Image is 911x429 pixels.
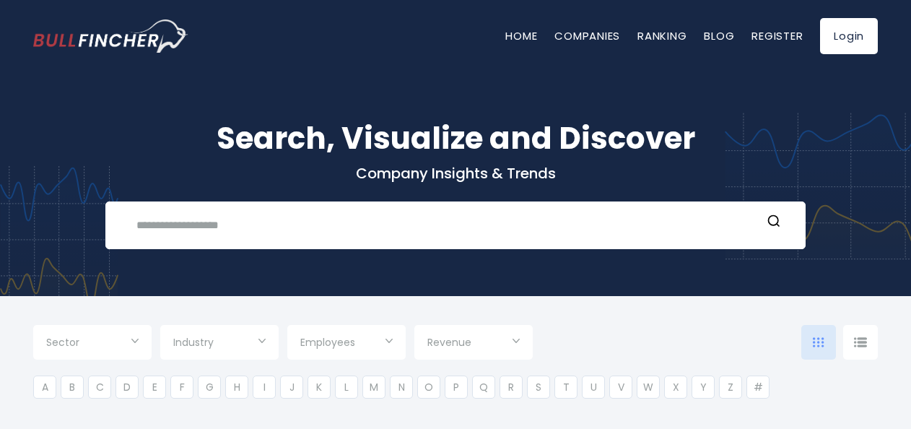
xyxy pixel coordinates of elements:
[500,376,523,399] li: R
[719,376,742,399] li: Z
[253,376,276,399] li: I
[300,336,355,349] span: Employees
[764,213,783,232] button: Search
[308,376,331,399] li: K
[88,376,111,399] li: C
[46,331,139,357] input: Selection
[33,116,878,161] h1: Search, Visualize and Discover
[427,336,471,349] span: Revenue
[115,376,139,399] li: D
[390,376,413,399] li: N
[173,331,266,357] input: Selection
[335,376,358,399] li: L
[143,376,166,399] li: E
[813,337,824,347] img: icon-comp-grid.svg
[225,376,248,399] li: H
[173,336,214,349] span: Industry
[820,18,878,54] a: Login
[751,28,803,43] a: Register
[417,376,440,399] li: O
[582,376,605,399] li: U
[33,19,188,53] img: bullfincher logo
[609,376,632,399] li: V
[33,376,56,399] li: A
[280,376,303,399] li: J
[198,376,221,399] li: G
[33,164,878,183] p: Company Insights & Trends
[554,376,577,399] li: T
[170,376,193,399] li: F
[854,337,867,347] img: icon-comp-list-view.svg
[427,331,520,357] input: Selection
[300,331,393,357] input: Selection
[472,376,495,399] li: Q
[746,376,770,399] li: #
[527,376,550,399] li: S
[664,376,687,399] li: X
[554,28,620,43] a: Companies
[61,376,84,399] li: B
[445,376,468,399] li: P
[637,28,686,43] a: Ranking
[704,28,734,43] a: Blog
[637,376,660,399] li: W
[505,28,537,43] a: Home
[692,376,715,399] li: Y
[362,376,385,399] li: M
[33,19,188,53] a: Go to homepage
[46,336,79,349] span: Sector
